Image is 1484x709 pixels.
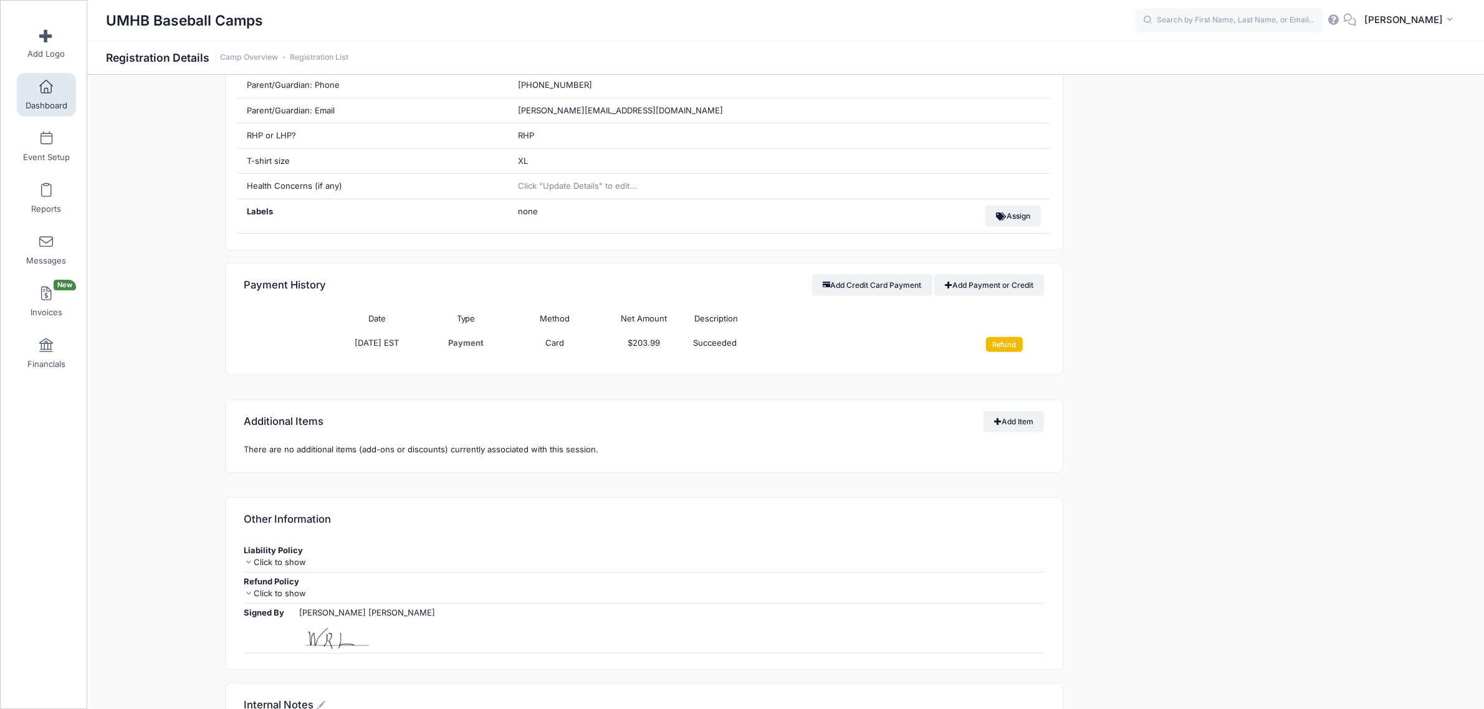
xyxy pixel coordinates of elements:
h4: Other Information [244,502,331,537]
span: Invoices [31,307,62,318]
div: Click to show [244,588,1045,600]
div: [PERSON_NAME] [PERSON_NAME] [299,607,435,619]
span: RHP [518,130,534,140]
h4: Additional Items [244,404,323,440]
span: [PERSON_NAME] [1364,13,1443,27]
th: Net Amount [600,307,689,331]
td: $203.99 [600,331,689,359]
div: Labels [237,199,509,233]
h1: UMHB Baseball Camps [106,6,263,35]
span: none [518,206,674,218]
span: Messages [26,255,66,266]
span: Reports [31,204,61,214]
span: New [54,280,76,290]
span: Click "Update Details" to edit... [518,181,637,191]
input: Refund [986,337,1023,352]
button: [PERSON_NAME] [1356,6,1465,35]
a: Add Item [984,411,1045,432]
div: Refund Policy [244,576,1045,588]
span: Financials [27,359,65,369]
div: Health Concerns (if any) [237,174,509,199]
span: [PERSON_NAME][EMAIL_ADDRESS][DOMAIN_NAME] [518,105,723,115]
h4: Payment History [244,267,326,303]
a: InvoicesNew [17,280,76,323]
td: [DATE] EST [332,331,421,359]
button: Assign [985,206,1041,227]
th: Method [510,307,600,331]
th: Date [332,307,421,331]
div: Signed By [244,607,297,619]
a: Camp Overview [220,53,278,62]
a: Registration List [290,53,348,62]
th: Type [421,307,510,331]
a: Financials [17,331,76,375]
td: Payment [421,331,510,359]
a: Reports [17,176,76,220]
span: Add Logo [27,49,65,59]
td: Succeeded [688,331,955,359]
div: Parent/Guardian: Email [237,98,509,123]
div: Click to show [244,556,1045,569]
div: T-shirt size [237,149,509,174]
span: XL [518,156,528,166]
div: Parent/Guardian: Phone [237,73,509,98]
td: Card [510,331,600,359]
a: Add Payment or Credit [934,274,1045,295]
a: Dashboard [17,73,76,117]
input: Search by First Name, Last Name, or Email... [1136,8,1323,33]
div: RHP or LHP? [237,123,509,148]
span: [PHONE_NUMBER] [518,80,592,90]
a: Event Setup [17,125,76,168]
div: There are no additional items (add-ons or discounts) currently associated with this session. [226,444,1063,472]
a: Add Logo [17,21,76,65]
div: Liability Policy [244,545,1045,557]
th: Description [688,307,955,331]
a: Messages [17,228,76,272]
span: Event Setup [23,152,70,163]
button: Add Credit Card Payment [812,274,932,295]
h1: Registration Details [106,51,348,64]
img: 8J3WoAAAAGSURBVAMAl60zfZ2KFPEAAAAASUVORK5CYII= [299,619,375,650]
span: Dashboard [26,100,67,111]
